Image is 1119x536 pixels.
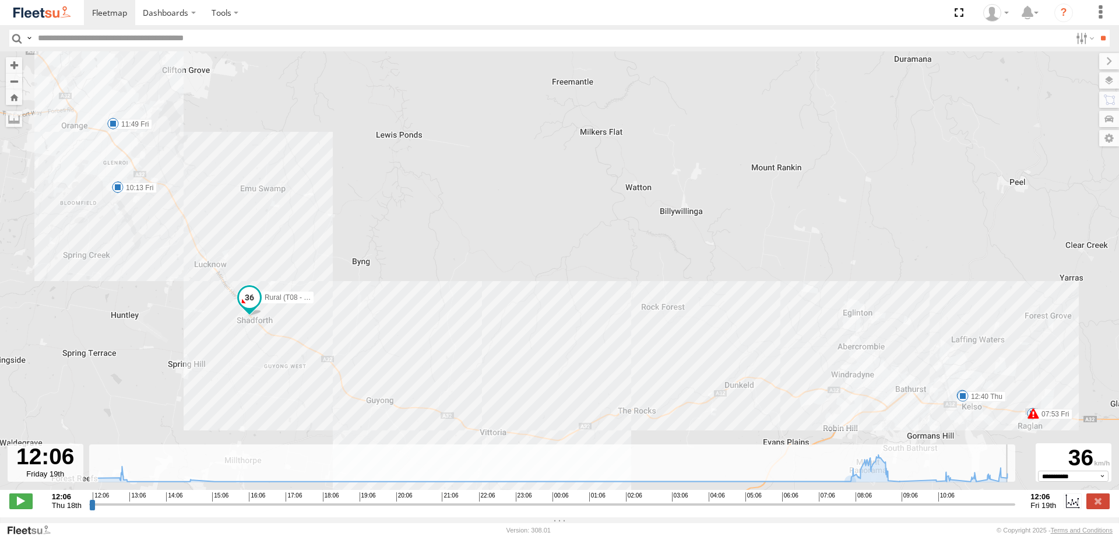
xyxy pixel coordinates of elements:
[979,4,1013,22] div: Ken Manners
[1027,408,1039,419] div: 7
[166,492,182,502] span: 14:06
[1051,527,1113,534] a: Terms and Conditions
[553,492,569,502] span: 00:06
[479,492,495,502] span: 22:06
[212,492,228,502] span: 15:06
[93,492,109,502] span: 12:06
[1054,3,1073,22] i: ?
[938,492,955,502] span: 10:06
[52,501,82,510] span: Thu 18th Sep 2025
[249,492,265,502] span: 16:06
[745,492,762,502] span: 05:06
[396,492,413,502] span: 20:06
[856,492,872,502] span: 08:06
[360,492,376,502] span: 19:06
[6,73,22,89] button: Zoom out
[118,183,157,193] label: 10:13 Fri
[516,492,532,502] span: 23:06
[12,5,72,20] img: fleetsu-logo-horizontal.svg
[286,492,302,502] span: 17:06
[997,527,1113,534] div: © Copyright 2025 -
[6,524,60,536] a: Visit our Website
[52,492,82,501] strong: 12:06
[963,391,1006,402] label: 12:40 Thu
[9,493,33,509] label: Play/Stop
[113,119,152,129] label: 11:49 Fri
[6,111,22,127] label: Measure
[506,527,551,534] div: Version: 308.01
[626,492,642,502] span: 02:06
[962,391,1005,401] label: 12:08 Thu
[6,57,22,73] button: Zoom in
[129,492,146,502] span: 13:06
[1037,445,1110,471] div: 36
[1030,501,1056,510] span: Fri 19th Sep 2025
[709,492,725,502] span: 04:06
[1030,492,1056,501] strong: 12:06
[323,492,339,502] span: 18:06
[442,492,458,502] span: 21:06
[1099,130,1119,146] label: Map Settings
[1033,409,1072,419] label: 07:53 Fri
[1086,493,1110,509] label: Close
[672,492,688,502] span: 03:06
[589,492,606,502] span: 01:06
[819,492,835,502] span: 07:06
[265,293,364,302] span: Rural (T08 - [PERSON_NAME])
[24,30,34,47] label: Search Query
[6,89,22,105] button: Zoom Home
[1071,30,1096,47] label: Search Filter Options
[782,492,798,502] span: 06:06
[902,492,918,502] span: 09:06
